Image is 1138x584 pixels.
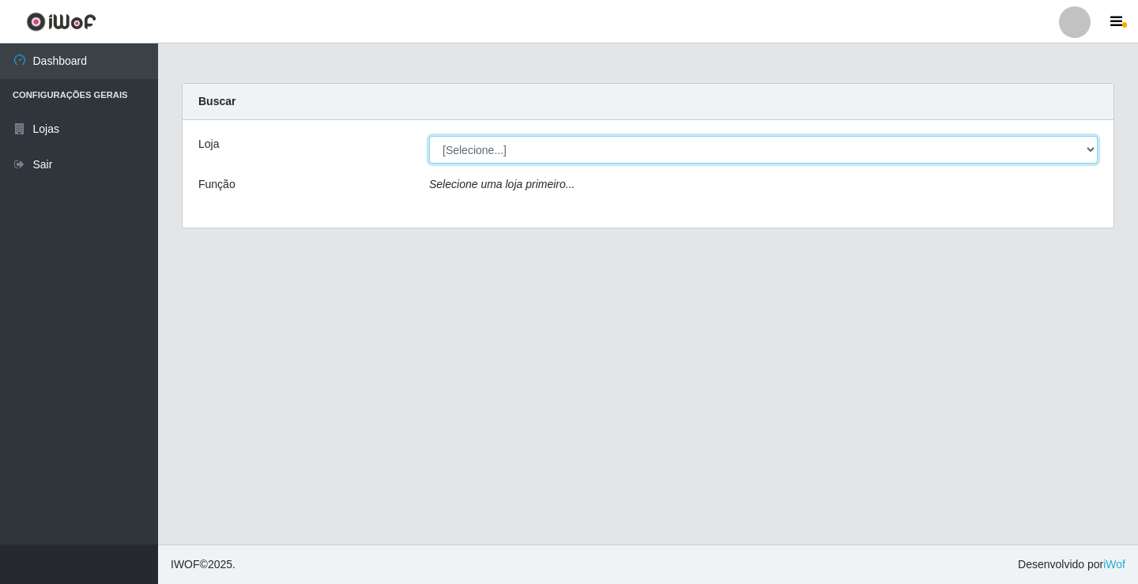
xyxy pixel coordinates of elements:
[429,178,575,190] i: Selecione uma loja primeiro...
[198,95,236,107] strong: Buscar
[1018,556,1125,573] span: Desenvolvido por
[198,136,219,153] label: Loja
[171,556,236,573] span: © 2025 .
[1103,558,1125,571] a: iWof
[198,176,236,193] label: Função
[171,558,200,571] span: IWOF
[26,12,96,32] img: CoreUI Logo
